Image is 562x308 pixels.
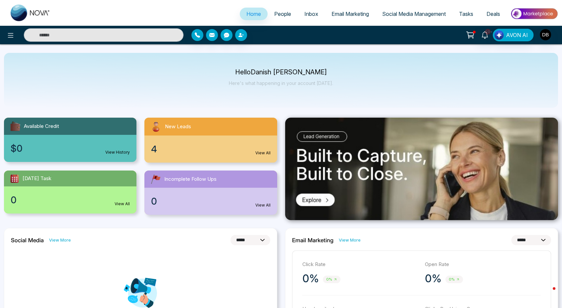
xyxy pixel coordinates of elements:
[298,8,325,20] a: Inbox
[445,276,463,283] span: 0%
[229,69,333,75] p: Hello Danish [PERSON_NAME]
[274,11,291,17] span: People
[165,123,191,131] span: New Leads
[23,175,51,182] span: [DATE] Task
[486,11,500,17] span: Deals
[255,150,271,156] a: View All
[477,29,493,40] a: 10+
[24,123,59,130] span: Available Credit
[304,11,318,17] span: Inbox
[323,276,340,283] span: 0%
[285,118,558,220] img: .
[151,194,157,208] span: 0
[485,29,491,35] span: 10+
[11,5,50,21] img: Nova CRM Logo
[302,261,418,268] p: Click Rate
[115,201,130,207] a: View All
[150,173,162,185] img: followUps.svg
[140,118,281,163] a: New Leads4View All
[325,8,376,20] a: Email Marketing
[493,29,534,41] button: AVON AI
[150,120,162,133] img: newLeads.svg
[506,31,528,39] span: AVON AI
[229,80,333,86] p: Here's what happening in your account [DATE].
[292,237,333,244] h2: Email Marketing
[105,149,130,155] a: View History
[268,8,298,20] a: People
[425,272,441,285] p: 0%
[164,175,217,183] span: Incomplete Follow Ups
[240,8,268,20] a: Home
[452,8,480,20] a: Tasks
[425,261,541,268] p: Open Rate
[9,120,21,132] img: availableCredit.svg
[382,11,446,17] span: Social Media Management
[11,193,17,207] span: 0
[151,142,157,156] span: 4
[255,202,271,208] a: View All
[140,171,281,215] a: Incomplete Follow Ups0View All
[339,237,361,243] a: View More
[459,11,473,17] span: Tasks
[246,11,261,17] span: Home
[376,8,452,20] a: Social Media Management
[510,6,558,21] img: Market-place.gif
[302,272,319,285] p: 0%
[540,29,551,40] img: User Avatar
[494,30,504,40] img: Lead Flow
[539,286,555,301] iframe: Intercom live chat
[11,237,44,244] h2: Social Media
[49,237,71,243] a: View More
[332,11,369,17] span: Email Marketing
[480,8,507,20] a: Deals
[9,173,20,184] img: todayTask.svg
[11,141,23,155] span: $0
